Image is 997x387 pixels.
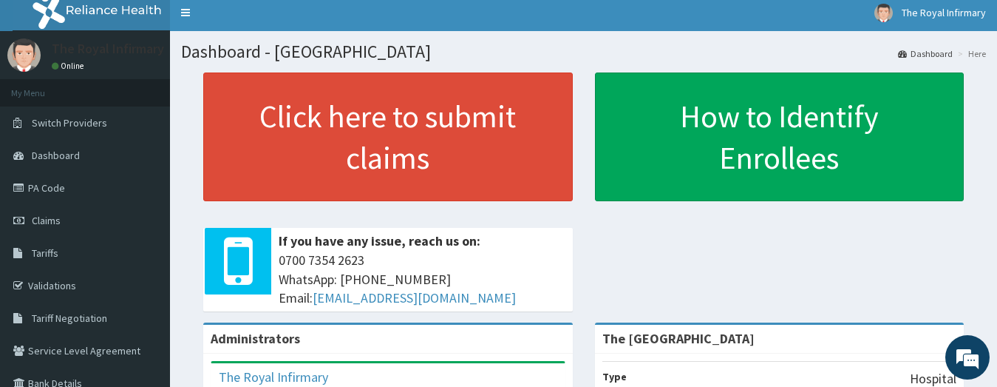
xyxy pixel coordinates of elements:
[874,4,893,22] img: User Image
[602,370,627,383] b: Type
[32,116,107,129] span: Switch Providers
[279,232,480,249] b: If you have any issue, reach us on:
[32,149,80,162] span: Dashboard
[279,251,565,308] span: 0700 7354 2623 WhatsApp: [PHONE_NUMBER] Email:
[954,47,986,60] li: Here
[219,369,328,386] a: The Royal Infirmary
[211,330,300,347] b: Administrators
[602,330,755,347] strong: The [GEOGRAPHIC_DATA]
[595,73,964,201] a: How to Identify Enrollees
[32,214,61,227] span: Claims
[52,61,87,71] a: Online
[52,42,164,55] p: The Royal Infirmary
[313,289,516,306] a: [EMAIL_ADDRESS][DOMAIN_NAME]
[203,73,573,201] a: Click here to submit claims
[181,42,986,61] h1: Dashboard - [GEOGRAPHIC_DATA]
[32,246,58,260] span: Tariffs
[32,312,107,325] span: Tariff Negotiation
[7,38,41,72] img: User Image
[898,47,953,60] a: Dashboard
[902,6,986,19] span: The Royal Infirmary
